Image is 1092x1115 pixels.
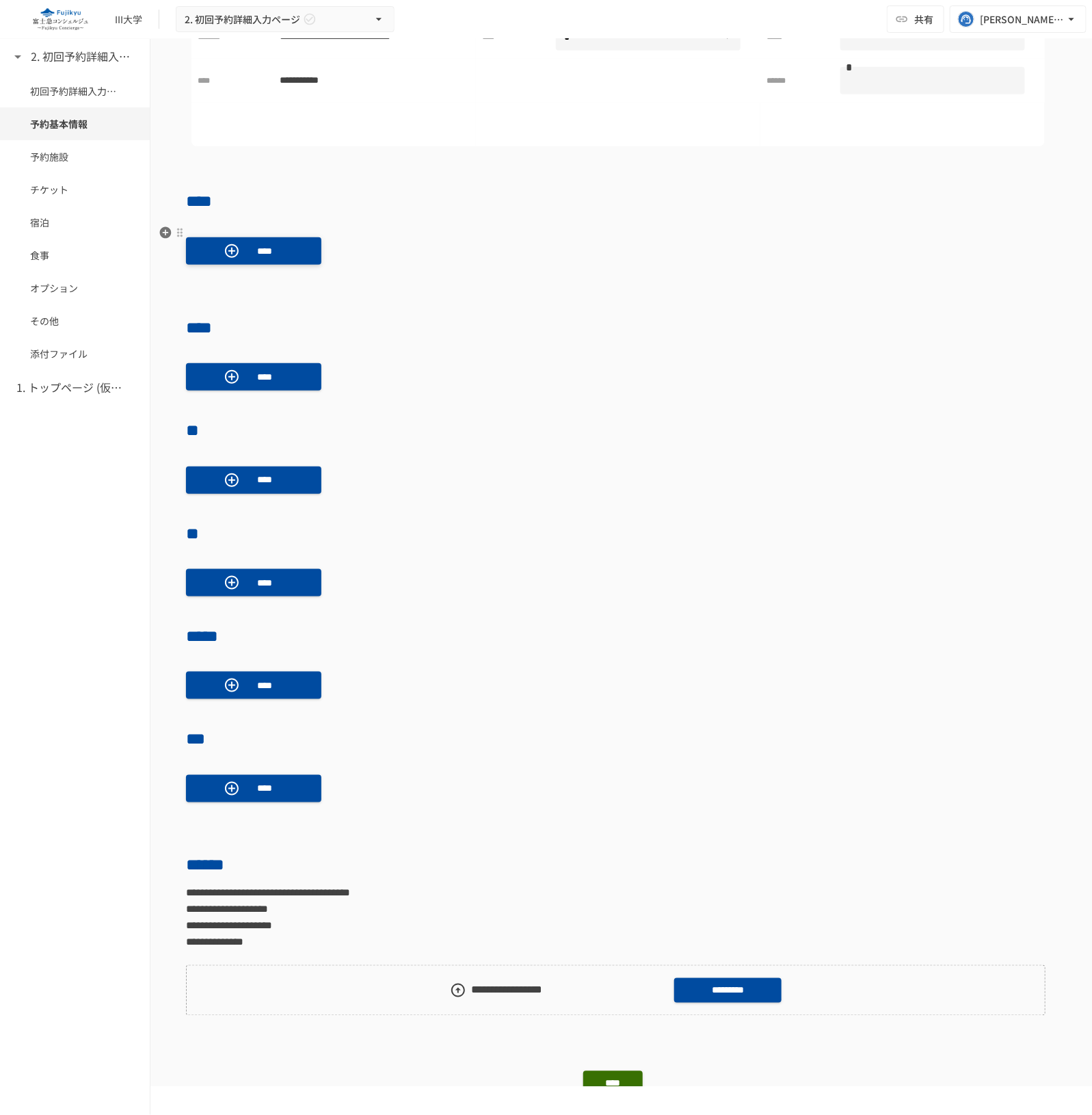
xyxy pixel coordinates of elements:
[30,280,120,296] span: オプション
[176,6,395,33] button: 2. 初回予約詳細入力ページ
[30,116,120,131] span: 予約基本情報
[30,149,120,164] span: 予約施設
[115,12,142,27] div: III大学
[30,346,120,361] span: 添付ファイル
[887,5,944,33] button: 共有
[30,215,120,230] span: 宿泊
[950,5,1087,33] button: [PERSON_NAME][EMAIL_ADDRESS][DOMAIN_NAME]
[30,313,120,328] span: その他
[16,379,126,397] h6: 1. トップページ (仮予約一覧)
[914,12,933,27] span: 共有
[16,8,104,30] img: eQeGXtYPV2fEKIA3pizDiVdzO5gJTl2ahLbsPaD2E4R
[30,248,120,263] span: 食事
[980,11,1065,28] div: [PERSON_NAME][EMAIL_ADDRESS][DOMAIN_NAME]
[30,83,120,99] span: 初回予約詳細入力ページ
[30,182,120,197] span: チケット
[185,11,300,28] span: 2. 初回予約詳細入力ページ
[31,48,141,66] h6: 2. 初回予約詳細入力ページ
